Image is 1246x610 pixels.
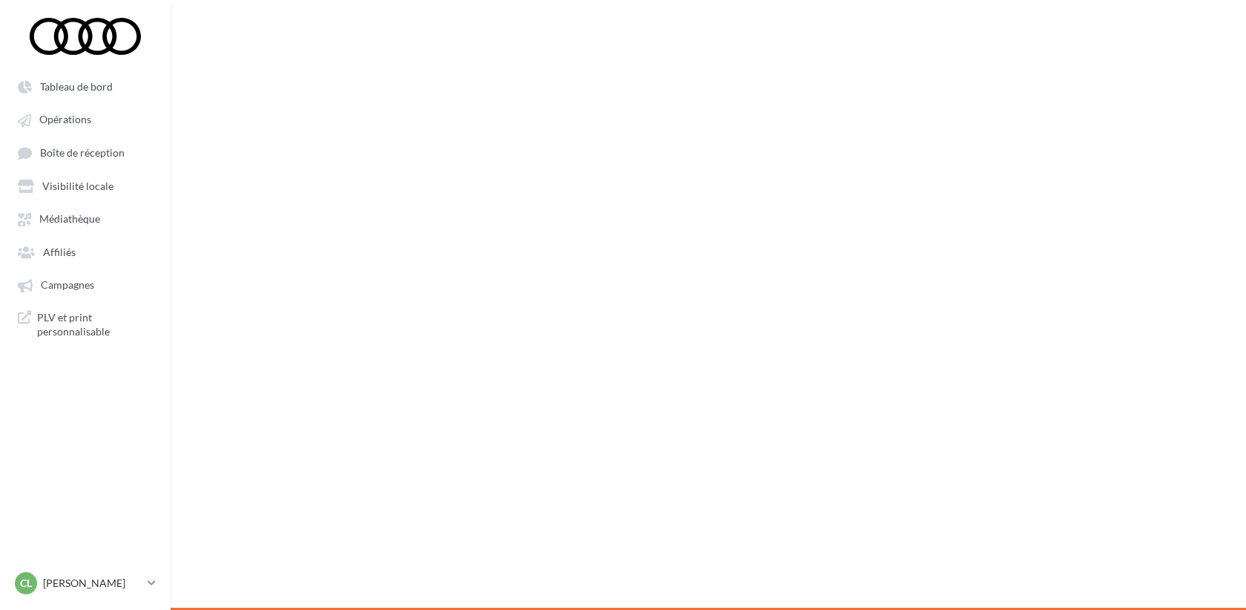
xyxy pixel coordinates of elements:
a: Opérations [9,105,162,132]
a: Affiliés [9,238,162,265]
span: Campagnes [41,279,94,292]
p: [PERSON_NAME] [43,576,142,591]
span: PLV et print personnalisable [37,310,153,339]
a: Campagnes [9,271,162,298]
span: Tableau de bord [40,80,113,93]
a: Cl [PERSON_NAME] [12,569,159,597]
span: Visibilité locale [42,180,113,192]
a: Médiathèque [9,205,162,232]
a: Boîte de réception [9,139,162,166]
a: PLV et print personnalisable [9,304,162,345]
span: Opérations [39,114,91,126]
span: Boîte de réception [40,146,125,159]
span: Médiathèque [39,213,100,226]
a: Tableau de bord [9,73,162,99]
span: Affiliés [43,246,76,258]
a: Visibilité locale [9,172,162,199]
span: Cl [20,576,32,591]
